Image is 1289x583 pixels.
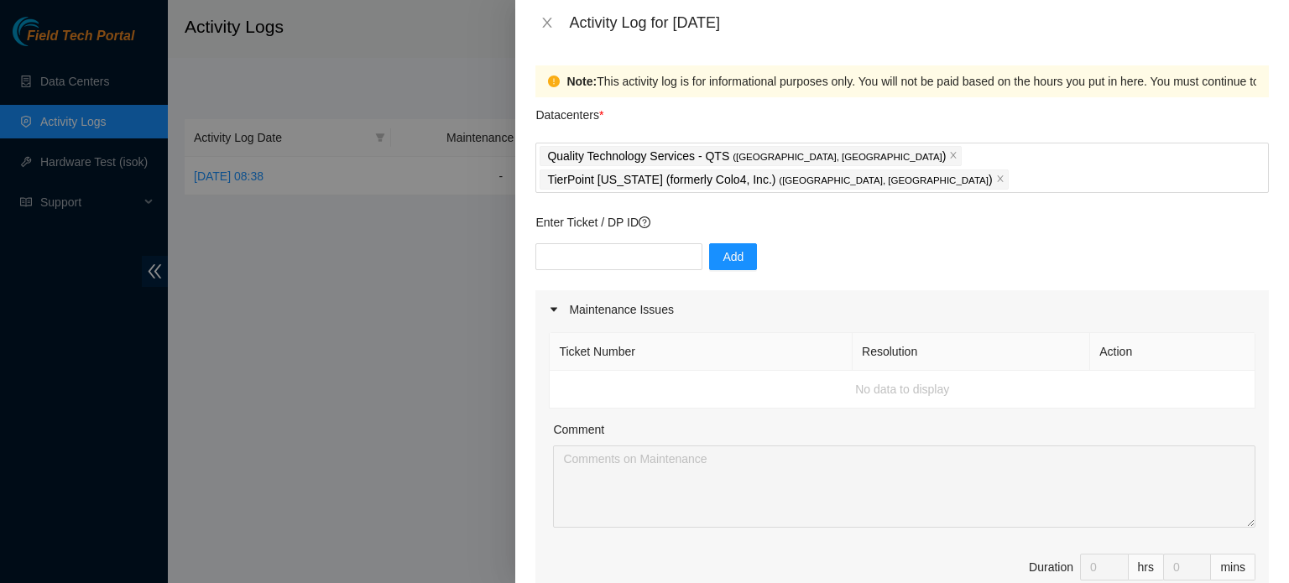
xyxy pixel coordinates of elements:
[535,213,1269,232] p: Enter Ticket / DP ID
[553,420,604,439] label: Comment
[535,97,603,124] p: Datacenters
[949,151,958,161] span: close
[548,75,560,87] span: exclamation-circle
[535,290,1269,329] div: Maintenance Issues
[1090,333,1255,371] th: Action
[1211,554,1255,580] div: mins
[569,13,1269,32] div: Activity Log for [DATE]
[540,16,554,29] span: close
[853,333,1090,371] th: Resolution
[553,445,1255,528] textarea: Comment
[547,147,946,166] p: Quality Technology Services - QTS )
[996,174,1005,185] span: close
[639,216,650,228] span: question-circle
[723,247,744,266] span: Add
[550,371,1255,409] td: No data to display
[550,333,853,371] th: Ticket Number
[709,243,757,270] button: Add
[1129,554,1164,580] div: hrs
[566,72,597,91] strong: Note:
[733,152,942,162] span: ( [GEOGRAPHIC_DATA], [GEOGRAPHIC_DATA]
[549,305,559,315] span: caret-right
[547,170,992,190] p: TierPoint [US_STATE] (formerly Colo4, Inc.) )
[535,15,559,31] button: Close
[779,175,989,185] span: ( [GEOGRAPHIC_DATA], [GEOGRAPHIC_DATA]
[1029,558,1073,576] div: Duration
